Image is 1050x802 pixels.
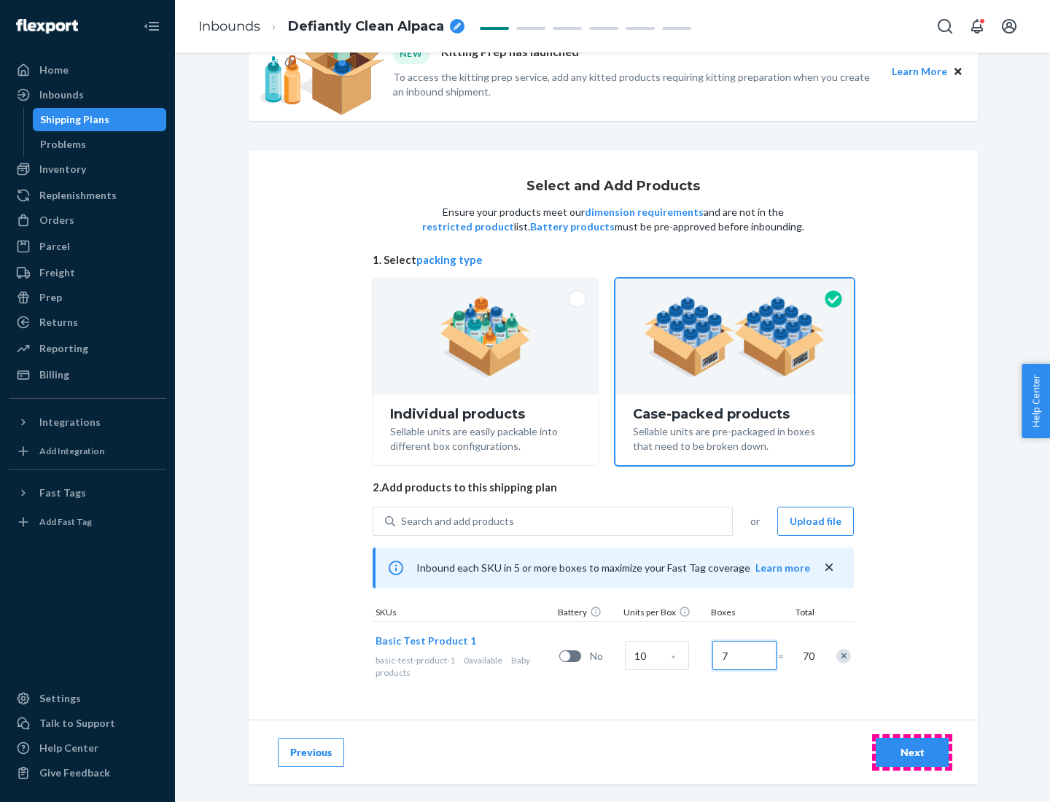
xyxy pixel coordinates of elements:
[376,634,476,648] button: Basic Test Product 1
[9,481,166,505] button: Fast Tags
[9,410,166,434] button: Integrations
[39,515,92,528] div: Add Fast Tag
[644,297,825,377] img: case-pack.59cecea509d18c883b923b81aeac6d0b.png
[9,761,166,785] button: Give Feedback
[288,17,444,36] span: Defiantly Clean Alpaca
[526,179,700,194] h1: Select and Add Products
[633,421,836,453] div: Sellable units are pre-packaged in boxes that need to be broken down.
[755,561,810,575] button: Learn more
[9,510,166,534] a: Add Fast Tag
[39,162,86,176] div: Inventory
[39,716,115,731] div: Talk to Support
[373,606,555,621] div: SKUs
[585,205,704,219] button: dimension requirements
[822,560,836,575] button: close
[187,5,476,48] ol: breadcrumbs
[373,480,854,495] span: 2. Add products to this shipping plan
[39,741,98,755] div: Help Center
[16,19,78,34] img: Flexport logo
[836,649,851,663] div: Remove Item
[198,18,260,34] a: Inbounds
[930,12,960,41] button: Open Search Box
[33,108,167,131] a: Shipping Plans
[390,407,580,421] div: Individual products
[373,252,854,268] span: 1. Select
[39,367,69,382] div: Billing
[376,634,476,647] span: Basic Test Product 1
[9,736,166,760] a: Help Center
[376,654,553,679] div: Baby products
[777,507,854,536] button: Upload file
[33,133,167,156] a: Problems
[39,290,62,305] div: Prep
[962,12,992,41] button: Open notifications
[625,641,689,670] input: Case Quantity
[621,606,708,621] div: Units per Box
[9,209,166,232] a: Orders
[750,514,760,529] span: or
[800,649,814,663] span: 70
[441,44,579,63] p: Kitting Prep has launched
[39,87,84,102] div: Inbounds
[876,738,949,767] button: Next
[422,219,514,234] button: restricted product
[39,239,70,254] div: Parcel
[390,421,580,453] div: Sellable units are easily packable into different box configurations.
[421,205,806,234] p: Ensure your products meet our and are not in the list. must be pre-approved before inbounding.
[376,655,455,666] span: basic-test-product-1
[39,315,78,330] div: Returns
[39,486,86,500] div: Fast Tags
[9,235,166,258] a: Parcel
[892,63,947,79] button: Learn More
[39,415,101,429] div: Integrations
[590,649,619,663] span: No
[40,137,86,152] div: Problems
[39,445,104,457] div: Add Integration
[9,184,166,207] a: Replenishments
[416,252,483,268] button: packing type
[278,738,344,767] button: Previous
[393,44,429,63] div: NEW
[39,213,74,227] div: Orders
[39,265,75,280] div: Freight
[1022,364,1050,438] button: Help Center
[393,70,879,99] p: To access the kitting prep service, add any kitted products requiring kitting preparation when yo...
[9,157,166,181] a: Inventory
[40,112,109,127] div: Shipping Plans
[9,712,166,735] a: Talk to Support
[440,297,531,377] img: individual-pack.facf35554cb0f1810c75b2bd6df2d64e.png
[39,63,69,77] div: Home
[950,63,966,79] button: Close
[39,341,88,356] div: Reporting
[9,363,166,386] a: Billing
[995,12,1024,41] button: Open account menu
[401,514,514,529] div: Search and add products
[9,687,166,710] a: Settings
[137,12,166,41] button: Close Navigation
[555,606,621,621] div: Battery
[888,745,936,760] div: Next
[633,407,836,421] div: Case-packed products
[464,655,502,666] span: 0 available
[530,219,615,234] button: Battery products
[373,548,854,588] div: Inbound each SKU in 5 or more boxes to maximize your Fast Tag coverage
[9,440,166,463] a: Add Integration
[39,766,110,780] div: Give Feedback
[9,83,166,106] a: Inbounds
[39,691,81,706] div: Settings
[708,606,781,621] div: Boxes
[781,606,817,621] div: Total
[39,188,117,203] div: Replenishments
[778,649,793,663] span: =
[9,337,166,360] a: Reporting
[712,641,777,670] input: Number of boxes
[9,261,166,284] a: Freight
[9,58,166,82] a: Home
[9,286,166,309] a: Prep
[9,311,166,334] a: Returns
